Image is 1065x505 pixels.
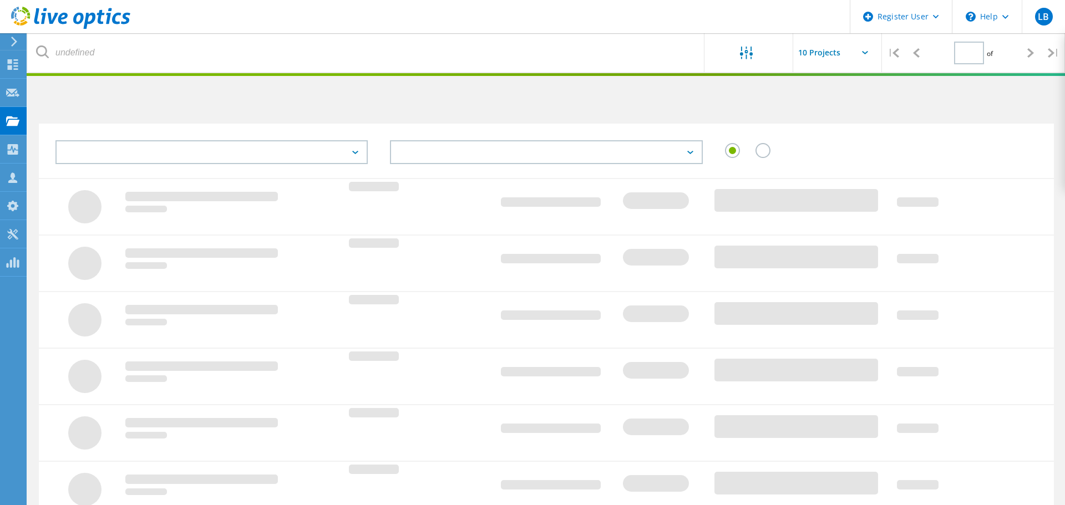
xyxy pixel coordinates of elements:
span: LB [1038,12,1049,21]
a: Live Optics Dashboard [11,23,130,31]
div: | [882,33,905,73]
input: undefined [28,33,705,72]
div: | [1042,33,1065,73]
span: of [987,49,993,58]
svg: \n [966,12,976,22]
